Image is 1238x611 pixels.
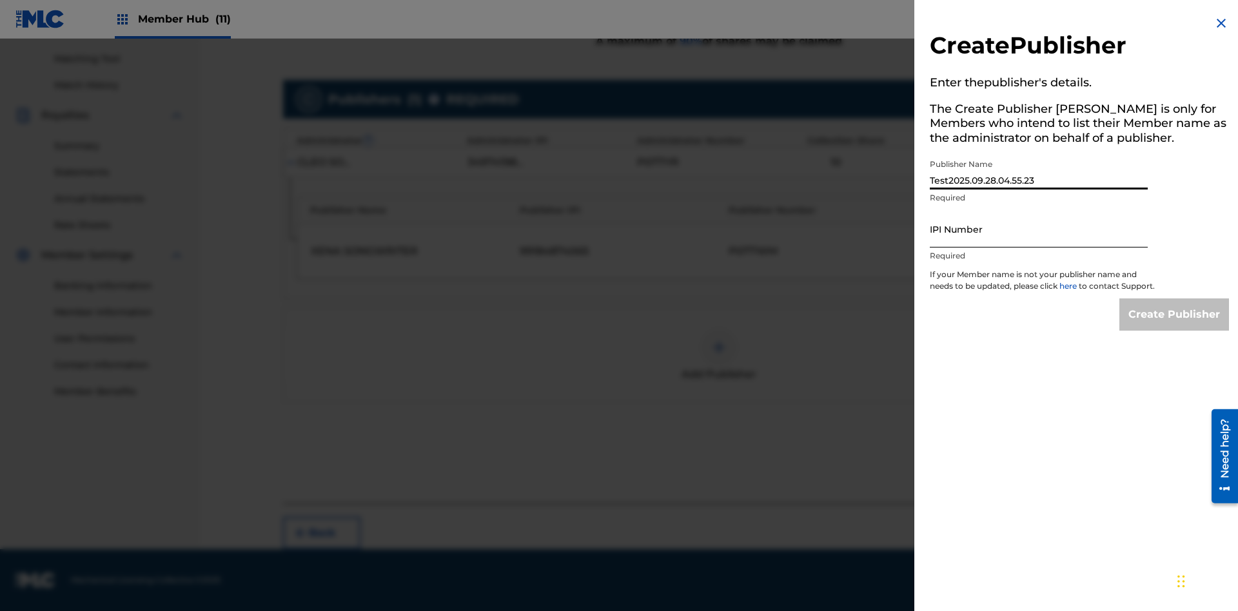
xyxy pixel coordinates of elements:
span: Member Hub [138,12,231,26]
span: (11) [215,13,231,25]
h5: The Create Publisher [PERSON_NAME] is only for Members who intend to list their Member name as th... [930,98,1229,153]
p: Required [930,192,1148,204]
h5: Enter the publisher 's details. [930,72,1229,98]
h2: Create Publisher [930,31,1229,64]
iframe: Resource Center [1202,404,1238,510]
p: If your Member name is not your publisher name and needs to be updated, please click to contact S... [930,269,1155,298]
iframe: Chat Widget [1174,549,1238,611]
div: Drag [1177,562,1185,601]
img: Top Rightsholders [115,12,130,27]
a: here [1059,281,1079,291]
p: Required [930,250,1148,262]
img: MLC Logo [15,10,65,28]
